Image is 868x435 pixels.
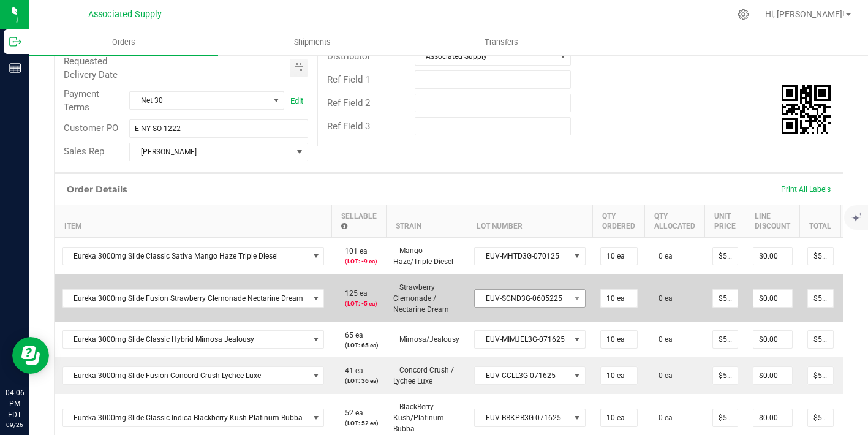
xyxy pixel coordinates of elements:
[62,289,325,308] span: NO DATA FOUND
[62,409,325,427] span: NO DATA FOUND
[808,331,833,348] input: 0
[339,366,363,375] span: 41 ea
[705,205,745,237] th: Unit Price
[652,252,673,260] span: 0 ea
[339,341,379,350] p: (LOT: 65 ea)
[96,37,152,48] span: Orders
[800,205,841,237] th: Total
[808,248,833,265] input: 0
[63,290,309,307] span: Eureka 3000mg Slide Fusion Strawberry Clemonade Nectarine Dream
[218,29,407,55] a: Shipments
[593,205,645,237] th: Qty Ordered
[9,36,21,48] inline-svg: Outbound
[736,9,751,20] div: Manage settings
[63,331,309,348] span: Eureka 3000mg Slide Classic Hybrid Mimosa Jealousy
[130,143,292,161] span: [PERSON_NAME]
[475,248,570,265] span: EUV-MHTD3G-070125
[753,409,792,426] input: 0
[29,29,218,55] a: Orders
[339,257,379,266] p: (LOT: -9 ea)
[601,248,637,265] input: 0
[601,331,637,348] input: 0
[339,299,379,308] p: (LOT: -5 ea)
[393,403,444,433] span: BlackBerry Kush/Platinum Bubba
[713,367,738,384] input: 0
[339,247,368,255] span: 101 ea
[753,248,792,265] input: 0
[331,205,386,237] th: Sellable
[327,97,370,108] span: Ref Field 2
[339,289,368,298] span: 125 ea
[277,37,347,48] span: Shipments
[6,387,24,420] p: 04:06 PM EDT
[475,409,570,426] span: EUV-BBKPB3G-071625
[601,290,637,307] input: 0
[64,88,99,113] span: Payment Terms
[781,185,831,194] span: Print All Labels
[64,146,104,157] span: Sales Rep
[468,37,535,48] span: Transfers
[753,331,792,348] input: 0
[753,290,792,307] input: 0
[652,335,673,344] span: 0 ea
[63,409,309,426] span: Eureka 3000mg Slide Classic Indica Blackberry Kush Platinum Bubba
[808,367,833,384] input: 0
[64,123,118,134] span: Customer PO
[290,96,303,105] a: Edit
[407,29,595,55] a: Transfers
[713,331,738,348] input: 0
[808,290,833,307] input: 0
[415,48,556,65] span: Associated Supply
[9,62,21,74] inline-svg: Reports
[393,335,459,344] span: Mimosa/Jealousy
[55,205,332,237] th: Item
[467,205,593,237] th: Lot Number
[62,247,325,265] span: NO DATA FOUND
[327,74,370,85] span: Ref Field 1
[63,248,309,265] span: Eureka 3000mg Slide Classic Sativa Mango Haze Triple Diesel
[713,248,738,265] input: 0
[753,367,792,384] input: 0
[713,290,738,307] input: 0
[339,331,363,339] span: 65 ea
[62,330,325,349] span: NO DATA FOUND
[290,59,308,77] span: Toggle calendar
[475,290,570,307] span: EUV-SCND3G-0605225
[6,420,24,429] p: 09/26
[601,409,637,426] input: 0
[339,418,379,428] p: (LOT: 52 ea)
[62,366,325,385] span: NO DATA FOUND
[652,371,673,380] span: 0 ea
[713,409,738,426] input: 0
[327,121,370,132] span: Ref Field 3
[339,409,363,417] span: 52 ea
[12,337,49,374] iframe: Resource center
[386,205,467,237] th: Strain
[327,51,371,62] span: Distributor
[652,294,673,303] span: 0 ea
[88,9,162,20] span: Associated Supply
[808,409,833,426] input: 0
[339,376,379,385] p: (LOT: 36 ea)
[645,205,705,237] th: Qty Allocated
[745,205,800,237] th: Line Discount
[63,367,309,384] span: Eureka 3000mg Slide Fusion Concord Crush Lychee Luxe
[601,367,637,384] input: 0
[67,184,127,194] h1: Order Details
[475,367,570,384] span: EUV-CCLL3G-071625
[782,85,831,134] qrcode: 00000307
[393,283,449,314] span: Strawberry Clemonade / Nectarine Dream
[475,331,570,348] span: EUV-MIMJEL3G-071625
[765,9,845,19] span: Hi, [PERSON_NAME]!
[782,85,831,134] img: Scan me!
[393,366,454,385] span: Concord Crush / Lychee Luxe
[130,92,268,109] span: Net 30
[652,414,673,422] span: 0 ea
[393,246,453,266] span: Mango Haze/Triple Diesel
